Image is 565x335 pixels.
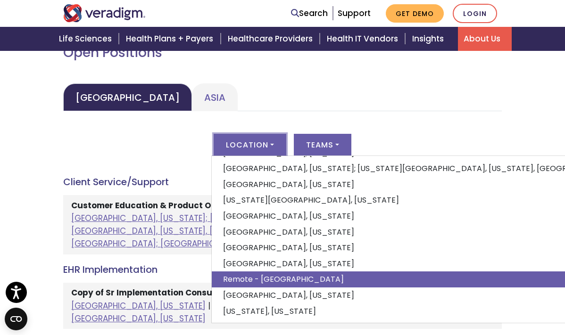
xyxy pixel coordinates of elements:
a: Healthcare Providers [222,27,321,51]
button: Teams [294,134,351,155]
a: Login [453,4,497,23]
a: Health IT Vendors [321,27,407,51]
a: Asia [192,83,238,111]
a: Search [291,7,328,20]
img: Veradigm logo [63,4,146,22]
span: | [208,300,210,311]
a: Health Plans + Payers [120,27,222,51]
button: Open CMP widget [5,308,27,330]
strong: Copy of Sr Implementation Consultant (Billing) - Remote [71,287,308,298]
a: Get Demo [386,4,444,23]
a: About Us [458,27,512,51]
a: [GEOGRAPHIC_DATA], [US_STATE] [71,313,206,324]
a: Support [338,8,371,19]
button: Location [214,134,286,155]
a: Life Sciences [53,27,120,51]
h4: Client Service/Support [63,176,502,188]
a: [GEOGRAPHIC_DATA] [63,83,192,111]
a: Insights [407,27,458,51]
a: [GEOGRAPHIC_DATA], [US_STATE]; [GEOGRAPHIC_DATA], [US_STATE], [GEOGRAPHIC_DATA]; [GEOGRAPHIC_DATA... [71,212,435,249]
h4: EHR Implementation [63,264,502,275]
a: [GEOGRAPHIC_DATA], [US_STATE] [71,300,206,311]
h2: Open Positions [63,45,502,61]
